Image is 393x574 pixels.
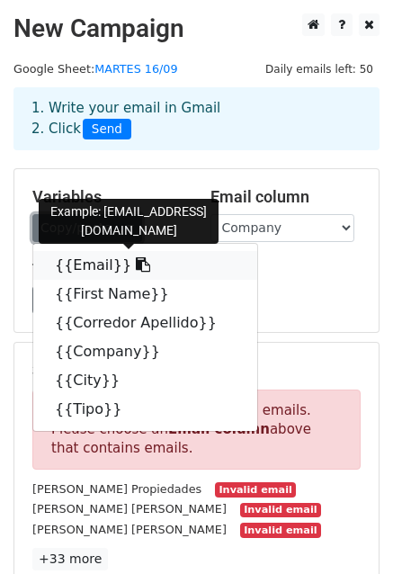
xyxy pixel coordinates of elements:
[39,199,219,244] div: Example: [EMAIL_ADDRESS][DOMAIN_NAME]
[32,482,201,496] small: [PERSON_NAME] Propiedades
[210,187,362,207] h5: Email column
[303,488,393,574] div: Widget de chat
[32,523,227,536] small: [PERSON_NAME] [PERSON_NAME]
[94,62,177,76] a: MARTES 16/09
[259,62,380,76] a: Daily emails left: 50
[33,251,257,280] a: {{Email}}
[303,488,393,574] iframe: Chat Widget
[33,395,257,424] a: {{Tipo}}
[32,187,183,207] h5: Variables
[83,119,131,140] span: Send
[168,421,270,437] strong: Email column
[13,13,380,44] h2: New Campaign
[33,309,257,337] a: {{Corredor Apellido}}
[259,59,380,79] span: Daily emails left: 50
[13,62,178,76] small: Google Sheet:
[33,280,257,309] a: {{First Name}}
[215,482,296,498] small: Invalid email
[32,214,142,242] a: Copy/paste...
[33,337,257,366] a: {{Company}}
[32,548,108,570] a: +33 more
[32,502,227,516] small: [PERSON_NAME] [PERSON_NAME]
[18,98,375,139] div: 1. Write your email in Gmail 2. Click
[240,523,321,538] small: Invalid email
[33,366,257,395] a: {{City}}
[240,503,321,518] small: Invalid email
